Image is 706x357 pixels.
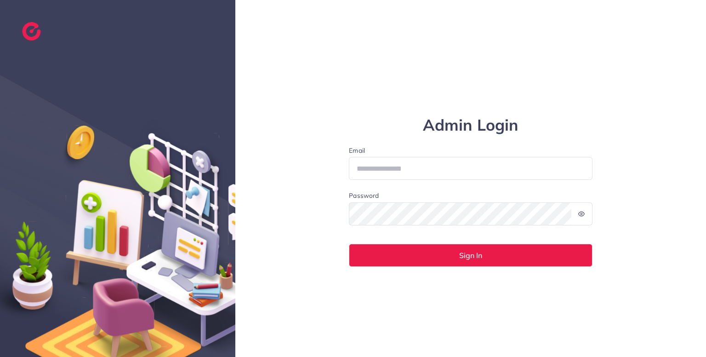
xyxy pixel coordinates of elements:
button: Sign In [349,244,592,267]
label: Password [349,191,379,200]
img: logo [22,22,41,40]
label: Email [349,146,592,155]
h1: Admin Login [349,116,592,135]
span: Sign In [459,252,482,259]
